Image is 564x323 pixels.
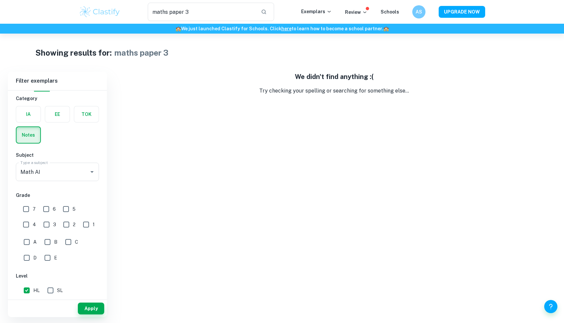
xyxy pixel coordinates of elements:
a: Schools [381,9,399,14]
h5: We didn't find anything :( [112,72,556,82]
button: Apply [78,303,104,314]
span: 7 [33,205,36,213]
a: here [281,26,292,31]
h6: Category [16,95,99,102]
button: IA [16,106,41,122]
h6: Grade [16,192,99,199]
span: 1 [93,221,95,228]
button: AS [412,5,425,18]
button: Help and Feedback [544,300,557,313]
button: Open [87,167,97,176]
span: 6 [53,205,56,213]
p: Review [345,9,367,16]
h6: Level [16,272,99,280]
h6: Filter exemplars [8,72,107,90]
span: 🏫 [383,26,389,31]
img: Clastify logo [79,5,121,18]
h1: Showing results for: [35,47,112,59]
span: SL [57,287,63,294]
span: C [75,238,78,246]
button: UPGRADE NOW [439,6,485,18]
span: 🏫 [175,26,181,31]
h1: maths paper 3 [114,47,168,59]
h6: AS [415,8,423,15]
p: Exemplars [301,8,332,15]
span: 4 [33,221,36,228]
span: B [54,238,57,246]
input: Search for any exemplars... [148,3,256,21]
span: A [33,238,37,246]
label: Type a subject [20,160,48,165]
span: 2 [73,221,76,228]
span: D [33,254,37,261]
h6: We just launched Clastify for Schools. Click to learn how to become a school partner. [1,25,563,32]
span: 5 [73,205,76,213]
p: Try checking your spelling or searching for something else... [112,87,556,95]
button: TOK [74,106,99,122]
h6: Subject [16,151,99,159]
span: HL [33,287,40,294]
button: EE [45,106,70,122]
button: Notes [16,127,40,143]
span: E [54,254,57,261]
span: 3 [53,221,56,228]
